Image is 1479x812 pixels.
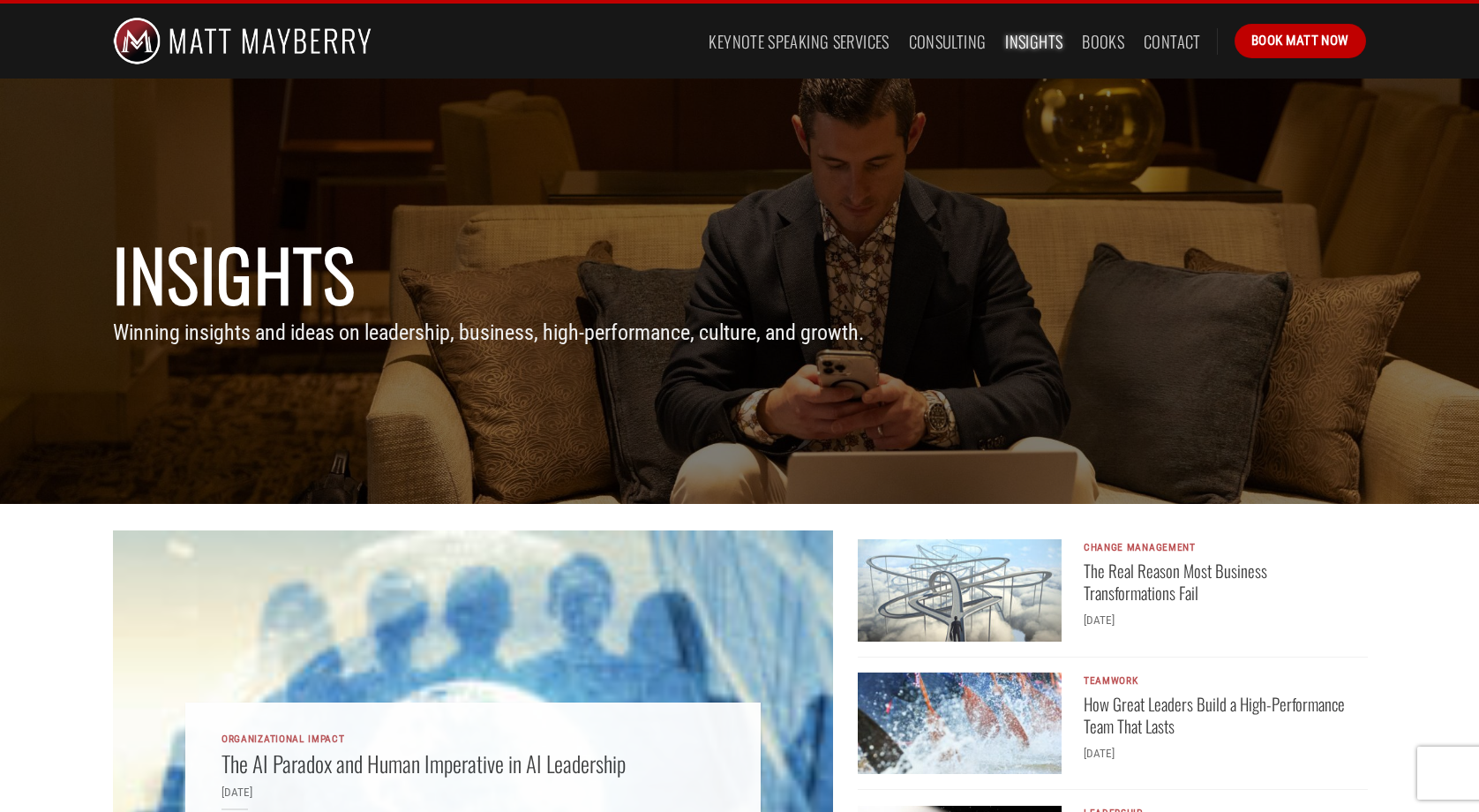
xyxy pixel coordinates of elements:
[1084,611,1346,629] div: [DATE]
[1144,26,1201,57] a: Contact
[221,733,724,746] p: Organizational Impact
[1082,26,1124,57] a: Books
[1084,675,1346,688] p: Teamwork
[1084,542,1346,554] p: Change Management
[113,316,1366,350] p: Winning insights and ideas on leadership, business, high-performance, culture, and growth.
[1235,24,1366,57] a: Book Matt Now
[1084,744,1346,763] div: [DATE]
[1084,694,1346,738] a: How Great Leaders Build a High-Performance Team That Lasts
[909,26,987,57] a: Consulting
[113,4,372,79] img: Matt Mayberry
[113,222,357,325] strong: Insights
[709,26,889,57] a: Keynote Speaking Services
[1084,560,1346,605] a: The Real Reason Most Business Transformations Fail
[221,783,724,801] div: [DATE]
[858,539,1062,642] img: business transformations
[1005,26,1062,57] a: Insights
[1251,30,1349,51] span: Book Matt Now
[221,749,626,778] a: The AI Paradox and Human Imperative in AI Leadership
[858,673,1062,775] img: build high-performance team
